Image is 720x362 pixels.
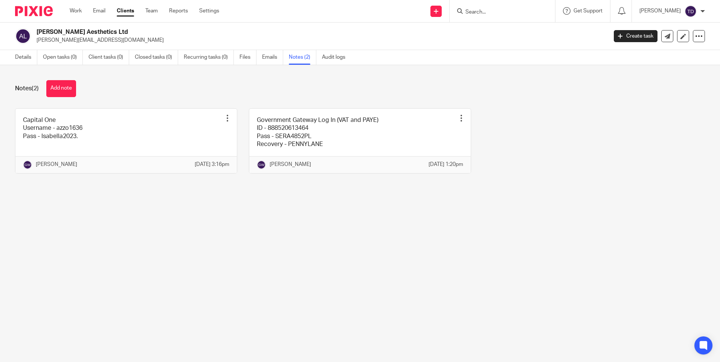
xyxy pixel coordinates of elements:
[262,50,283,65] a: Emails
[15,28,31,44] img: svg%3E
[37,37,603,44] p: [PERSON_NAME][EMAIL_ADDRESS][DOMAIN_NAME]
[239,50,256,65] a: Files
[15,85,39,93] h1: Notes
[36,161,77,168] p: [PERSON_NAME]
[117,7,134,15] a: Clients
[43,50,83,65] a: Open tasks (0)
[270,161,311,168] p: [PERSON_NAME]
[169,7,188,15] a: Reports
[465,9,532,16] input: Search
[93,7,105,15] a: Email
[37,28,489,36] h2: [PERSON_NAME] Aesthetics Ltd
[70,7,82,15] a: Work
[15,50,37,65] a: Details
[685,5,697,17] img: svg%3E
[289,50,316,65] a: Notes (2)
[135,50,178,65] a: Closed tasks (0)
[23,160,32,169] img: svg%3E
[574,8,603,14] span: Get Support
[46,80,76,97] button: Add note
[195,161,229,168] p: [DATE] 3:16pm
[184,50,234,65] a: Recurring tasks (0)
[15,6,53,16] img: Pixie
[257,160,266,169] img: svg%3E
[32,85,39,91] span: (2)
[614,30,657,42] a: Create task
[322,50,351,65] a: Audit logs
[88,50,129,65] a: Client tasks (0)
[199,7,219,15] a: Settings
[639,7,681,15] p: [PERSON_NAME]
[145,7,158,15] a: Team
[429,161,463,168] p: [DATE] 1:20pm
